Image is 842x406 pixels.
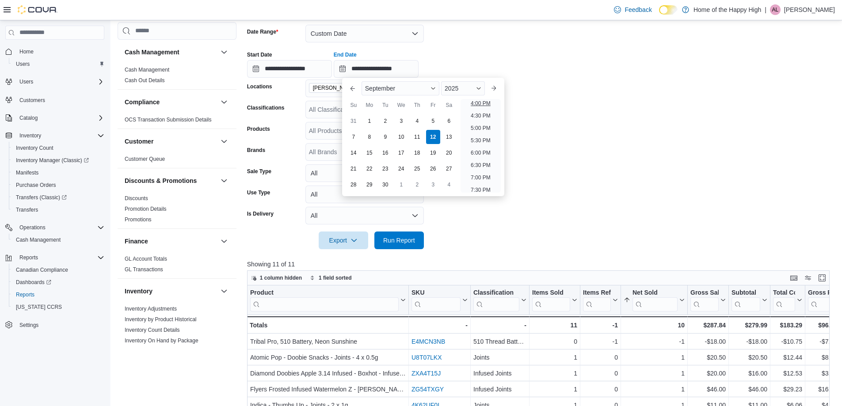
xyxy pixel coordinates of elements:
span: Users [19,78,33,85]
span: Operations [19,224,46,231]
div: day-4 [442,178,456,192]
button: Operations [2,221,108,234]
img: Cova [18,5,57,14]
a: Inventory On Hand by Package [125,338,198,344]
h3: Inventory [125,287,152,296]
button: Catalog [2,112,108,124]
button: Inventory [16,130,45,141]
a: Transfers [12,205,42,215]
div: day-26 [426,162,440,176]
div: -$10.75 [773,336,802,347]
div: Items Ref [583,289,611,297]
label: Is Delivery [247,210,274,217]
div: - [473,320,526,330]
a: Settings [16,320,42,330]
button: Canadian Compliance [9,264,108,276]
span: Customers [16,94,104,105]
div: Classification [473,289,519,311]
button: Subtotal [732,289,767,311]
div: $12.53 [773,368,802,379]
div: day-14 [347,146,361,160]
span: Reports [19,254,38,261]
input: Dark Mode [659,5,678,15]
div: Total Cost [773,289,795,311]
button: Export [319,231,368,249]
div: day-27 [442,162,456,176]
span: Transfers [12,205,104,215]
div: day-15 [362,146,377,160]
button: Classification [473,289,526,311]
span: Inventory Count Details [125,326,180,334]
div: Classification [473,289,519,297]
div: Gross Profit [808,289,830,297]
li: 5:00 PM [467,123,494,133]
div: $183.29 [773,320,802,330]
span: Customers [19,97,45,104]
div: day-17 [394,146,408,160]
div: day-7 [347,130,361,144]
div: day-29 [362,178,377,192]
span: Purchase Orders [16,182,56,189]
span: Inventory Adjustments [125,305,177,312]
span: [US_STATE] CCRS [16,304,62,311]
p: | [765,4,766,15]
span: AL [772,4,779,15]
div: Product [250,289,399,311]
div: day-21 [347,162,361,176]
div: Items Ref [583,289,611,311]
div: Mo [362,98,377,112]
button: Purchase Orders [9,179,108,191]
span: Transfers (Classic) [16,194,67,201]
div: day-18 [410,146,424,160]
span: Inventory [16,130,104,141]
h3: Cash Management [125,48,179,57]
div: Cash Management [118,65,236,89]
div: 1 [532,368,577,379]
button: Customer [125,137,217,146]
h3: Discounts & Promotions [125,176,197,185]
div: day-3 [394,114,408,128]
div: day-23 [378,162,392,176]
span: Discounts [125,195,148,202]
h3: Customer [125,137,153,146]
span: Manifests [16,169,38,176]
button: Run Report [374,231,424,249]
span: Dashboards [16,279,51,286]
div: day-10 [394,130,408,144]
span: 1 column hidden [260,274,302,281]
div: day-28 [347,178,361,192]
a: Promotions [125,216,152,223]
div: $16.00 [732,368,767,379]
span: Transfers [16,206,38,213]
button: Items Ref [583,289,618,311]
span: 1 field sorted [319,274,352,281]
div: Tribal Pro, 510 Battery, Neon Sunshine [250,336,406,347]
div: $287.84 [690,320,726,330]
div: Gross Profit [808,289,830,311]
span: Washington CCRS [12,302,104,312]
div: $20.50 [690,352,726,363]
label: End Date [334,51,357,58]
input: Press the down key to open a popover containing a calendar. [247,60,332,78]
a: E4MCN3NB [411,338,445,345]
span: Dashboards [12,277,104,288]
input: Press the down key to enter a popover containing a calendar. Press the escape key to close the po... [334,60,419,78]
a: Transfers (Classic) [9,191,108,204]
button: Customers [2,93,108,106]
button: Cash Management [9,234,108,246]
span: Catalog [19,114,38,121]
div: Diamond Doobies Apple 3.14 Infused - Boxhot - Infused Joints - 2 x 0.5g [250,368,406,379]
span: Users [16,76,104,87]
div: Net Sold [632,289,678,311]
span: Inventory Manager (Classic) [12,155,104,166]
span: Run Report [383,236,415,245]
button: Inventory [2,129,108,142]
div: Items Sold [532,289,570,311]
button: Customer [219,136,229,147]
div: -1 [624,336,685,347]
div: 0 [532,336,577,347]
span: Operations [16,222,104,233]
li: 4:00 PM [467,98,494,109]
a: GL Account Totals [125,256,167,262]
